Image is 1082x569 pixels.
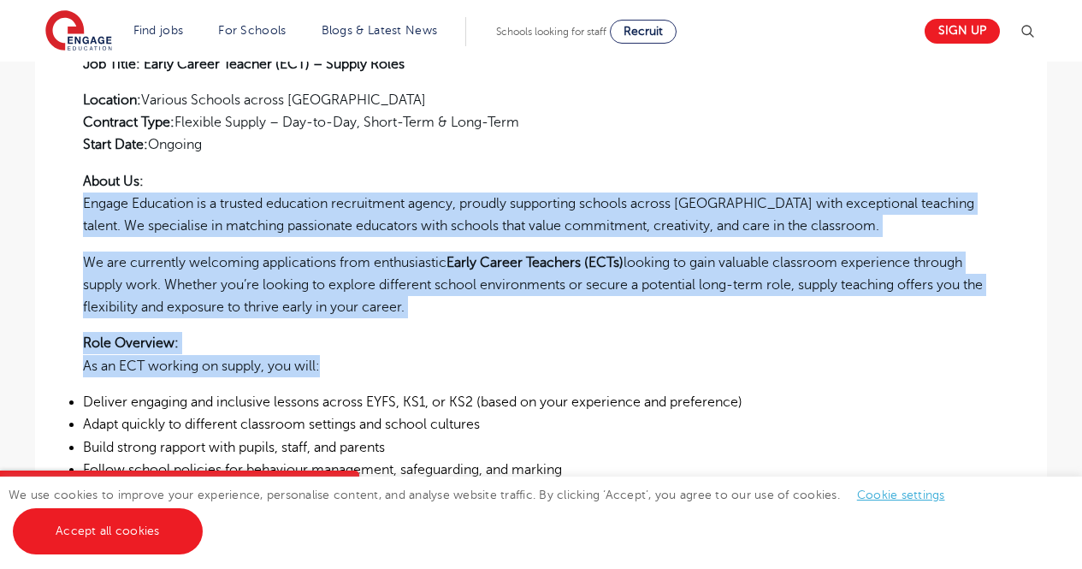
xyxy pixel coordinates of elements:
[83,56,405,72] strong: Job Title: Early Career Teacher (ECT) – Supply Roles
[83,252,999,319] p: We are currently welcoming applications from enthusiastic looking to gain valuable classroom expe...
[925,19,1000,44] a: Sign up
[83,335,179,351] strong: Role Overview:
[322,24,438,37] a: Blogs & Latest News
[446,255,624,270] strong: Early Career Teachers (ECTs)
[9,489,962,537] span: We use cookies to improve your experience, personalise content, and analyse website traffic. By c...
[83,459,999,481] p: Follow school policies for behaviour management, safeguarding, and marking
[624,25,663,38] span: Recruit
[83,332,999,377] p: As an ECT working on supply, you will:
[45,10,112,53] img: Engage Education
[218,24,286,37] a: For Schools
[83,137,148,152] strong: Start Date:
[83,413,999,436] p: Adapt quickly to different classroom settings and school cultures
[13,508,203,554] a: Accept all cookies
[325,471,359,505] button: Close
[83,436,999,459] p: Build strong rapport with pupils, staff, and parents
[83,174,144,189] strong: About Us:
[857,489,945,501] a: Cookie settings
[83,92,141,108] strong: Location:
[83,391,999,413] p: Deliver engaging and inclusive lessons across EYFS, KS1, or KS2 (based on your experience and pre...
[83,115,174,130] strong: Contract Type:
[610,20,677,44] a: Recruit
[496,26,606,38] span: Schools looking for staff
[83,170,999,238] p: Engage Education is a trusted education recruitment agency, proudly supporting schools across [GE...
[133,24,184,37] a: Find jobs
[83,89,999,157] p: Various Schools across [GEOGRAPHIC_DATA] Flexible Supply – Day-to-Day, Short-Term & Long-Term Ong...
